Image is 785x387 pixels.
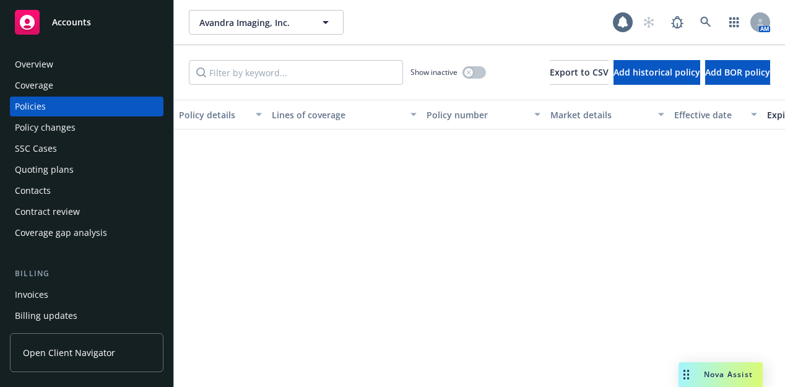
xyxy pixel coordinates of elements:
a: Policies [10,97,163,116]
span: Avandra Imaging, Inc. [199,16,306,29]
div: Quoting plans [15,160,74,180]
div: SSC Cases [15,139,57,159]
a: Start snowing [636,10,661,35]
div: Invoices [15,285,48,305]
span: Add BOR policy [705,66,770,78]
input: Filter by keyword... [189,60,403,85]
button: Avandra Imaging, Inc. [189,10,344,35]
a: Billing updates [10,306,163,326]
div: Coverage gap analysis [15,223,107,243]
a: Coverage gap analysis [10,223,163,243]
div: Billing updates [15,306,77,326]
span: Export to CSV [550,66,609,78]
span: Show inactive [410,67,458,77]
button: Lines of coverage [267,100,422,129]
a: Quoting plans [10,160,163,180]
span: Add historical policy [614,66,700,78]
div: Overview [15,54,53,74]
button: Add BOR policy [705,60,770,85]
a: Policy changes [10,118,163,137]
button: Market details [545,100,669,129]
span: Nova Assist [704,369,753,380]
a: Report a Bug [665,10,690,35]
a: Overview [10,54,163,74]
div: Lines of coverage [272,108,403,121]
button: Nova Assist [679,362,763,387]
a: Contract review [10,202,163,222]
div: Coverage [15,76,53,95]
a: Invoices [10,285,163,305]
div: Drag to move [679,362,694,387]
a: Coverage [10,76,163,95]
span: Accounts [52,17,91,27]
button: Add historical policy [614,60,700,85]
div: Contacts [15,181,51,201]
button: Effective date [669,100,762,129]
div: Contract review [15,202,80,222]
a: SSC Cases [10,139,163,159]
a: Search [693,10,718,35]
button: Policy number [422,100,545,129]
span: Open Client Navigator [23,346,115,359]
a: Contacts [10,181,163,201]
div: Effective date [674,108,744,121]
a: Accounts [10,5,163,40]
div: Market details [550,108,651,121]
div: Policy details [179,108,248,121]
div: Policy number [427,108,527,121]
a: Switch app [722,10,747,35]
button: Export to CSV [550,60,609,85]
div: Policy changes [15,118,76,137]
button: Policy details [174,100,267,129]
div: Billing [10,267,163,280]
div: Policies [15,97,46,116]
